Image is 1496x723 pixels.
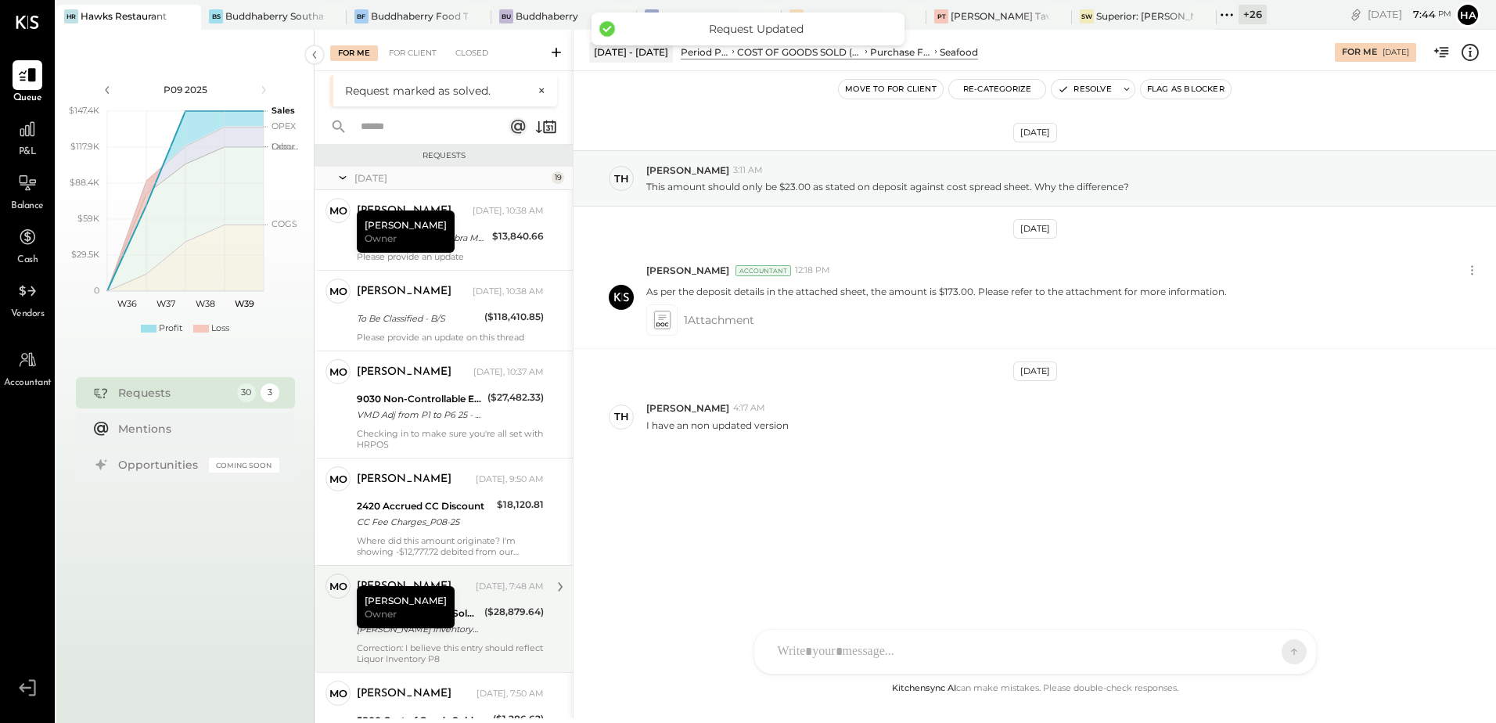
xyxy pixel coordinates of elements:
div: [DATE], 7:48 AM [476,581,544,593]
text: W39 [234,298,254,309]
p: I have an non updated version [646,419,789,432]
a: Accountant [1,345,54,390]
div: ($28,879.64) [484,604,544,620]
text: W37 [156,298,175,309]
div: P09 2025 [119,83,252,96]
div: $13,840.66 [492,228,544,244]
div: Closed [448,45,496,61]
div: SP [645,9,659,23]
div: For Me [330,45,378,61]
span: 3:11 AM [733,164,763,177]
div: 3 [261,383,279,402]
span: Balance [11,200,44,214]
text: $88.4K [70,177,99,188]
button: Re-Categorize [949,80,1046,99]
div: Seafood [940,45,978,59]
div: Request Updated [623,22,889,36]
div: [DATE], 10:38 AM [473,205,544,218]
div: [PERSON_NAME] [357,365,451,380]
div: Purchase Food [870,45,932,59]
div: To Be Classified - B/S [357,311,480,326]
div: Checking in to make sure you're all set with HRPOS [357,428,544,450]
a: P&L [1,114,54,160]
div: [PERSON_NAME] [357,579,451,595]
span: Vendors [11,308,45,322]
text: COGS [272,218,297,229]
div: Th [614,409,629,424]
div: mo [329,284,347,299]
text: W38 [195,298,214,309]
a: Vendors [1,276,54,322]
div: [DATE] [354,171,548,185]
div: $18,120.81 [497,497,544,513]
text: $59K [77,213,99,224]
a: Balance [1,168,54,214]
div: ($118,410.85) [484,309,544,325]
span: P&L [19,146,37,160]
text: OPEX [272,120,297,131]
div: mo [329,203,347,218]
div: HR [64,9,78,23]
div: [PERSON_NAME] [357,284,451,300]
a: Cash [1,222,54,268]
div: Please provide an update [357,251,544,262]
button: Flag as Blocker [1141,80,1231,99]
text: $29.5K [71,249,99,260]
div: BS [209,9,223,23]
div: Loss [211,322,229,335]
div: [DATE], 10:37 AM [473,366,544,379]
div: Requests [322,150,565,161]
text: Occu... [272,141,298,152]
span: 4:17 AM [733,402,765,415]
div: Buddhaberry Southampton [225,9,322,23]
div: Coming Soon [209,458,279,473]
div: [PERSON_NAME] [357,472,451,487]
p: This amount should only be $23.00 as stated on deposit against cost spread sheet. Why the differe... [646,180,1129,193]
text: $147.4K [69,105,99,116]
div: 9030 Non-Controllable Expenses:Other Income and Expenses:Other Income [357,391,483,407]
div: copy link [1348,6,1364,23]
div: mo [329,365,347,379]
div: [PERSON_NAME] [357,686,451,702]
div: mo [329,686,347,701]
div: Request marked as solved. [345,83,530,99]
div: VMD Adj from P1 to P6 25 - Excess Deposit adjusted to other income [357,407,483,423]
div: Where did this amount originate? I'm showing -$12,777.72 debited from our account on [DATE] [357,535,544,557]
text: $117.9K [70,141,99,152]
text: 0 [94,285,99,296]
span: Owner [365,232,397,245]
div: Accountant [735,265,791,276]
div: Correction: I believe this entry should reflect Liquor Inventory P8 [357,642,544,664]
div: Please provide an update on this thread [357,332,544,343]
div: [DATE] - [DATE] [589,42,673,62]
span: [PERSON_NAME] [646,264,729,277]
div: 30 [237,383,256,402]
span: Queue [13,92,42,106]
button: Move to for client [839,80,943,99]
span: Owner [365,607,397,620]
div: COST OF GOODS SOLD (COGS) [737,45,862,59]
div: mo [329,579,347,594]
div: Opportunities [118,457,201,473]
div: Superior: [PERSON_NAME] [1096,9,1193,23]
div: + 26 [1239,5,1267,24]
div: [PERSON_NAME] [357,203,451,219]
div: [DATE] [1368,7,1451,22]
div: BF [354,9,369,23]
div: mo [329,472,347,487]
div: Superior: [GEOGRAPHIC_DATA] [806,9,903,23]
div: Buddhaberry Food Truck [371,9,468,23]
span: [PERSON_NAME] [646,164,729,177]
p: As per the deposit details in the attached sheet, the amount is $173.00. Please refer to the atta... [646,285,1227,298]
div: Shawarma Point- Fareground [661,9,758,23]
a: Queue [1,60,54,106]
div: 2420 Accrued CC Discount [357,498,492,514]
text: W36 [117,298,136,309]
div: [DATE] [1013,361,1057,381]
div: SW [1080,9,1094,23]
span: [PERSON_NAME] [646,401,729,415]
button: Resolve [1052,80,1117,99]
div: SO [789,9,804,23]
div: Mentions [118,421,272,437]
div: Hawks Restaurant [81,9,167,23]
